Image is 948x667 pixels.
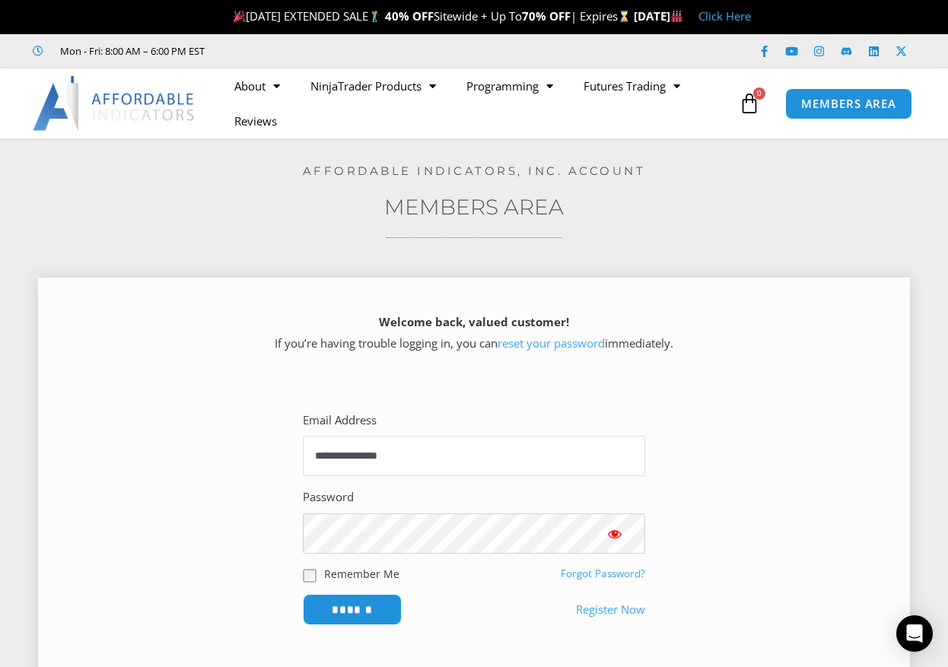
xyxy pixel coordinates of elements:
a: Members Area [384,194,564,220]
span: 0 [753,87,765,100]
img: 🏌️‍♂️ [369,11,380,22]
a: About [219,68,295,103]
div: Open Intercom Messenger [896,615,933,652]
iframe: Customer reviews powered by Trustpilot [226,43,454,59]
a: Programming [451,68,568,103]
a: Register Now [576,599,645,621]
label: Remember Me [324,566,399,582]
a: 0 [716,81,783,125]
span: MEMBERS AREA [801,98,896,110]
a: Forgot Password? [561,567,645,580]
a: Click Here [698,8,751,24]
label: Password [303,487,354,508]
img: LogoAI | Affordable Indicators – NinjaTrader [33,76,196,131]
button: Show password [584,513,645,554]
img: ⌛ [619,11,630,22]
img: 🎉 [234,11,245,22]
a: Reviews [219,103,292,138]
p: If you’re having trouble logging in, you can immediately. [65,312,883,354]
strong: 40% OFF [385,8,434,24]
a: reset your password [498,335,605,351]
strong: 70% OFF [522,8,571,24]
span: Mon - Fri: 8:00 AM – 6:00 PM EST [56,42,205,60]
a: MEMBERS AREA [785,88,912,119]
span: [DATE] EXTENDED SALE Sitewide + Up To | Expires [230,8,633,24]
strong: Welcome back, valued customer! [379,314,569,329]
a: Affordable Indicators, Inc. Account [303,164,646,178]
img: 🏭 [671,11,682,22]
a: NinjaTrader Products [295,68,451,103]
a: Futures Trading [568,68,695,103]
label: Email Address [303,410,377,431]
strong: [DATE] [634,8,683,24]
nav: Menu [219,68,735,138]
